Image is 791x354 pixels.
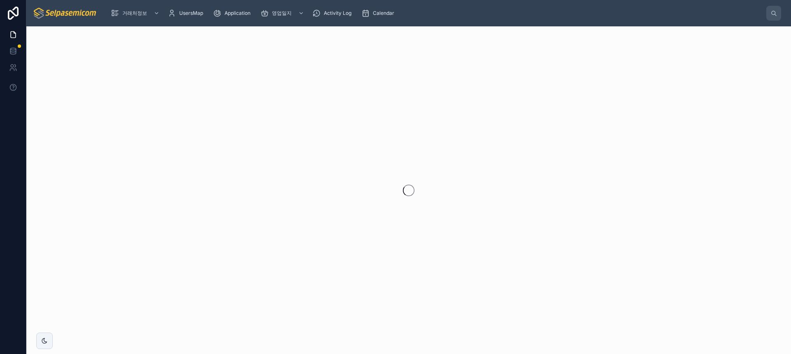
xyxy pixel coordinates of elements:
[179,10,203,16] span: UsersMap
[165,6,209,21] a: UsersMap
[359,6,400,21] a: Calendar
[373,10,394,16] span: Calendar
[258,6,308,21] a: 영업일지
[310,6,357,21] a: Activity Log
[104,4,766,22] div: scrollable content
[225,10,250,16] span: Application
[122,10,147,16] span: 거래처정보
[272,10,292,16] span: 영업일지
[33,7,98,20] img: App logo
[324,10,351,16] span: Activity Log
[108,6,164,21] a: 거래처정보
[211,6,256,21] a: Application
